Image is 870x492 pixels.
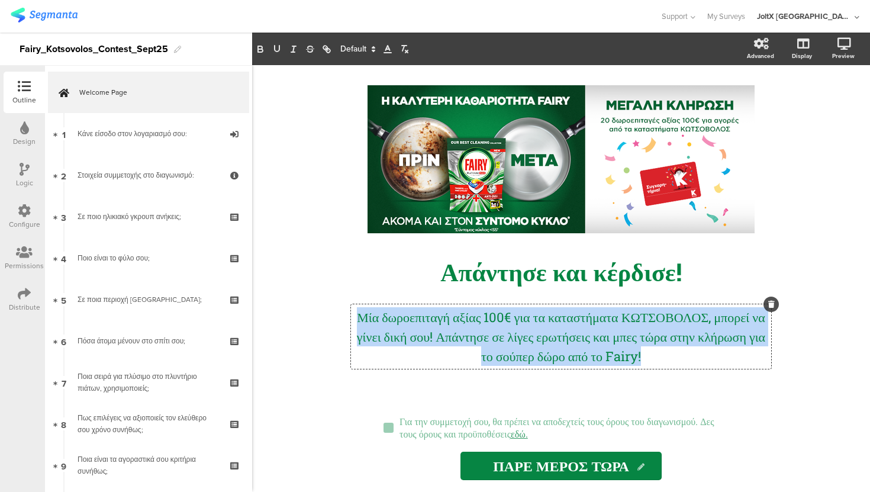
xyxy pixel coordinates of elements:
[342,255,780,288] p: Απάντησε και κέρδισε!
[11,8,78,22] img: segmanta logo
[61,169,66,182] span: 2
[62,376,66,389] span: 7
[5,261,44,271] div: Permissions
[61,417,66,430] span: 8
[78,412,219,436] div: Πως επιλέγεις να αξιοποιείς τον ελεύθερο σου χρόνο συνήθως;
[48,72,249,113] a: Welcome Page
[48,155,249,196] a: 2 Στοιχεία συμμετοχής στο διαγωνισμό:
[61,293,66,306] span: 5
[78,211,219,223] div: Σε ποιο ηλικιακό γκρουπ ανήκεις;
[747,52,774,60] div: Advanced
[511,427,528,440] a: εδώ.
[78,454,219,477] div: Ποια είναι τα αγοραστικά σου κριτήρια συνήθως;
[354,307,768,366] p: Μία δωροεπιταγή αξίας 100€ για τα καταστήματα ΚΩΤΣΟΒΟΛΟΣ, μπορεί να γίνει δική σου! Απάντησε σε λ...
[20,40,168,59] div: Fairy_Kotsovolos_Contest_Sept25
[48,279,249,320] a: 5 Σε ποια περιοχή [GEOGRAPHIC_DATA];
[61,252,66,265] span: 4
[78,128,219,140] div: Κάνε είσοδο στον λογαριασμό σου:
[399,415,733,440] p: Για την συμμετοχή σου, θα πρέπει να αποδεχτείς τους όρους του διαγωνισμού. Δες τους όρους και προ...
[832,52,855,60] div: Preview
[662,11,688,22] span: Support
[460,452,662,480] input: Start
[79,86,231,98] span: Welcome Page
[12,95,36,105] div: Outline
[16,178,33,188] div: Logic
[757,11,852,22] div: JoltX [GEOGRAPHIC_DATA]
[78,371,219,394] div: Ποια σειρά για πλύσιμο στο πλυντήριο πιάτων, χρησιμοποιείς;
[78,294,219,306] div: Σε ποια περιοχή μένεις;
[61,210,66,223] span: 3
[48,237,249,279] a: 4 Ποιο είναι το φύλο σου;
[61,335,66,348] span: 6
[9,302,40,313] div: Distribute
[48,113,249,155] a: 1 Κάνε είσοδο στον λογαριασμό σου:
[13,136,36,147] div: Design
[48,196,249,237] a: 3 Σε ποιο ηλικιακό γκρουπ ανήκεις;
[48,403,249,445] a: 8 Πως επιλέγεις να αξιοποιείς τον ελεύθερο σου χρόνο συνήθως;
[62,127,66,140] span: 1
[48,445,249,486] a: 9 Ποια είναι τα αγοραστικά σου κριτήρια συνήθως;
[61,459,66,472] span: 9
[78,335,219,347] div: Πόσα άτομα μένουν στο σπίτι σου;
[78,169,219,181] div: Στοιχεία συμμετοχής στο διαγωνισμό:
[792,52,812,60] div: Display
[78,252,219,264] div: Ποιο είναι το φύλο σου;
[48,362,249,403] a: 7 Ποια σειρά για πλύσιμο στο πλυντήριο πιάτων, χρησιμοποιείς;
[9,219,40,230] div: Configure
[48,320,249,362] a: 6 Πόσα άτομα μένουν στο σπίτι σου;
